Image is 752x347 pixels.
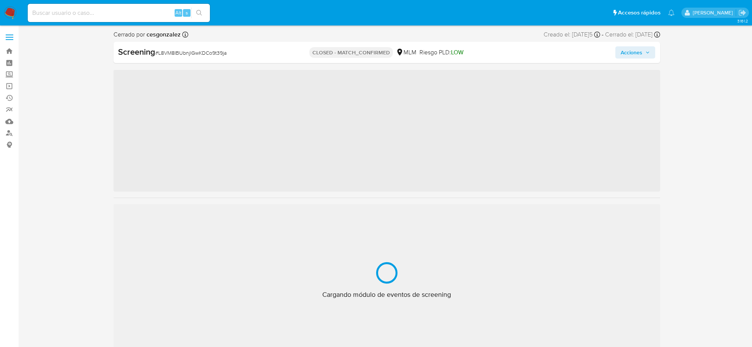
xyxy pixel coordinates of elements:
button: Acciones [615,46,655,59]
p: CLOSED - MATCH_CONFIRMED [309,47,393,58]
div: MLM [396,48,416,57]
b: cesgonzalez [145,30,181,39]
a: Salir [738,9,746,17]
div: Cerrado el: [DATE] [605,30,660,39]
span: LOW [451,48,463,57]
span: Cargando módulo de eventos de screening [322,290,451,299]
span: Accesos rápidos [618,9,661,17]
b: Screening [118,46,155,58]
button: search-icon [191,8,207,18]
p: cesar.gonzalez@mercadolibre.com.mx [693,9,736,16]
span: s [186,9,188,16]
div: Creado el: [DATE]5 [544,30,600,39]
span: - [602,30,604,39]
input: Buscar usuario o caso... [28,8,210,18]
a: Notificaciones [668,10,675,16]
span: Cerrado por [114,30,181,39]
span: # L8VM8IBUbnjlGwKDCo9t39ja [155,49,227,57]
span: Riesgo PLD: [419,48,463,57]
span: Alt [175,9,181,16]
span: ‌ [114,70,660,192]
span: Acciones [621,46,642,59]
